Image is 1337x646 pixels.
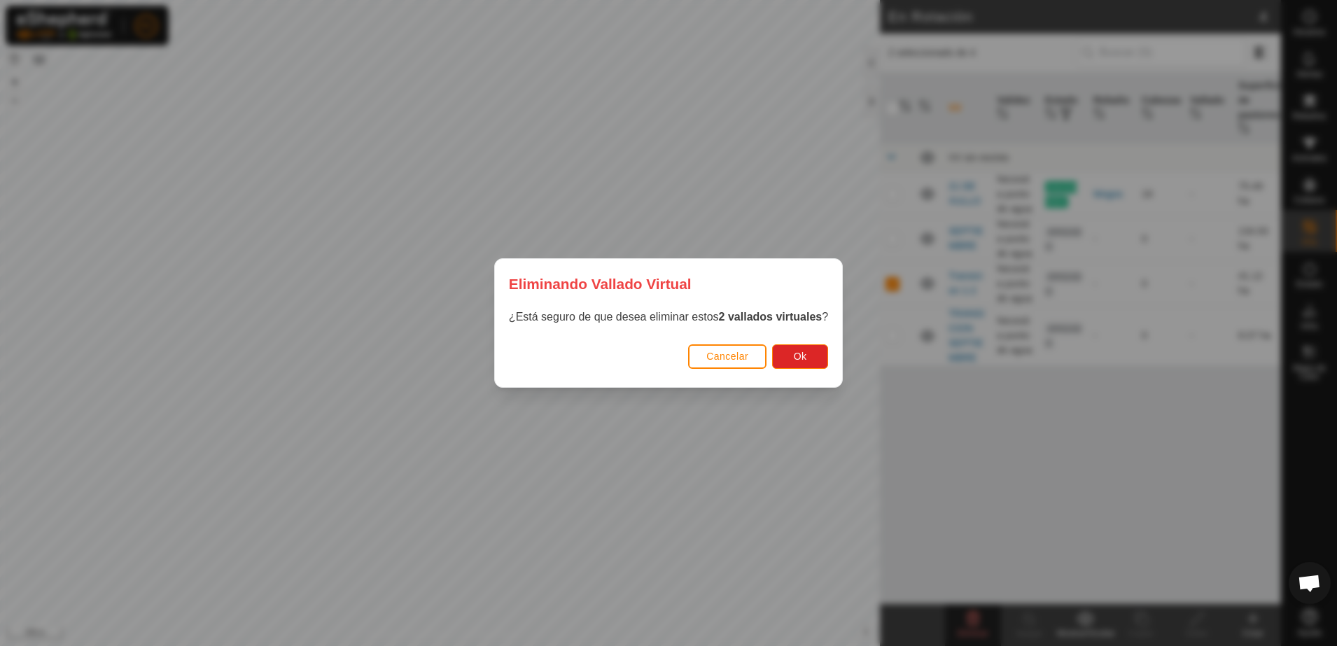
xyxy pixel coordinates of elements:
strong: 2 vallados virtuales [719,311,822,323]
span: Ok [794,351,807,362]
span: Cancelar [706,351,748,362]
span: ¿Está seguro de que desea eliminar estos ? [509,311,828,323]
button: Cancelar [688,344,766,369]
button: Ok [772,344,828,369]
a: Chat abierto [1289,562,1331,604]
span: Eliminando Vallado Virtual [509,273,692,295]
